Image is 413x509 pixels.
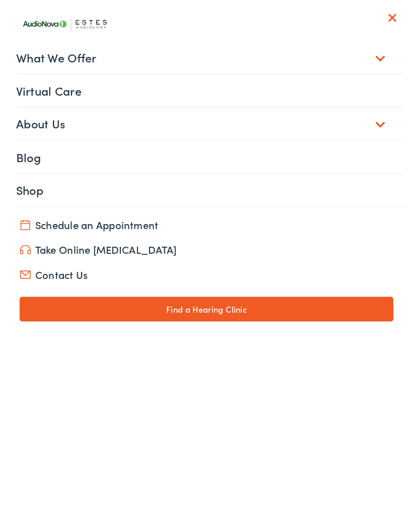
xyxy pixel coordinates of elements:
[16,40,395,71] a: What We Offer
[19,289,384,314] a: Find a Hearing Clinic
[16,170,395,201] a: Shop
[16,105,395,136] a: About Us
[19,236,384,250] a: Take Online [MEDICAL_DATA]
[19,239,30,249] img: utility icon
[16,72,395,104] a: Virtual Care
[19,214,30,225] img: utility icon
[19,260,384,274] a: Contact Us
[19,264,30,272] img: utility icon
[16,137,395,169] a: Blog
[19,212,384,226] a: Schedule an Appointment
